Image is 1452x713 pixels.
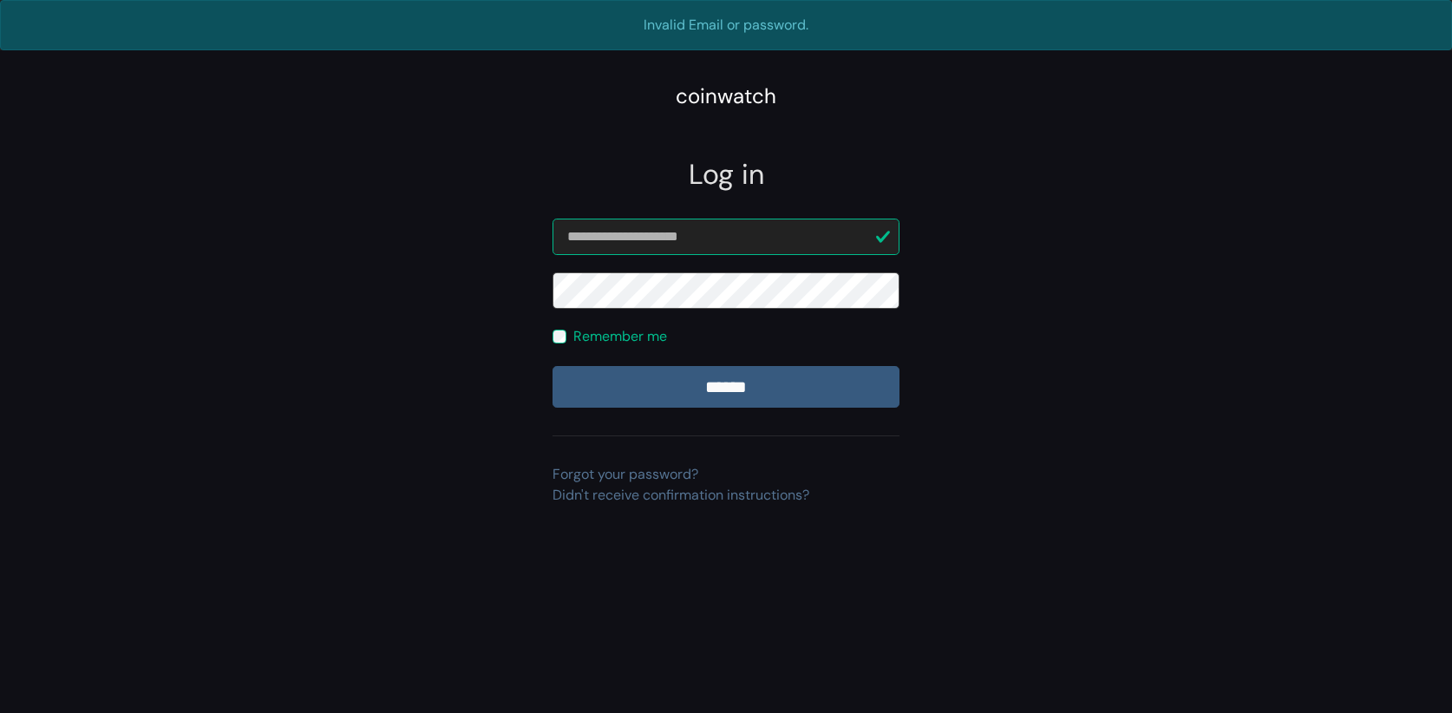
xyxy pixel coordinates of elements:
[553,158,899,191] h2: Log in
[676,89,776,108] a: coinwatch
[676,81,776,112] div: coinwatch
[553,486,809,504] a: Didn't receive confirmation instructions?
[553,465,698,483] a: Forgot your password?
[573,326,667,347] label: Remember me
